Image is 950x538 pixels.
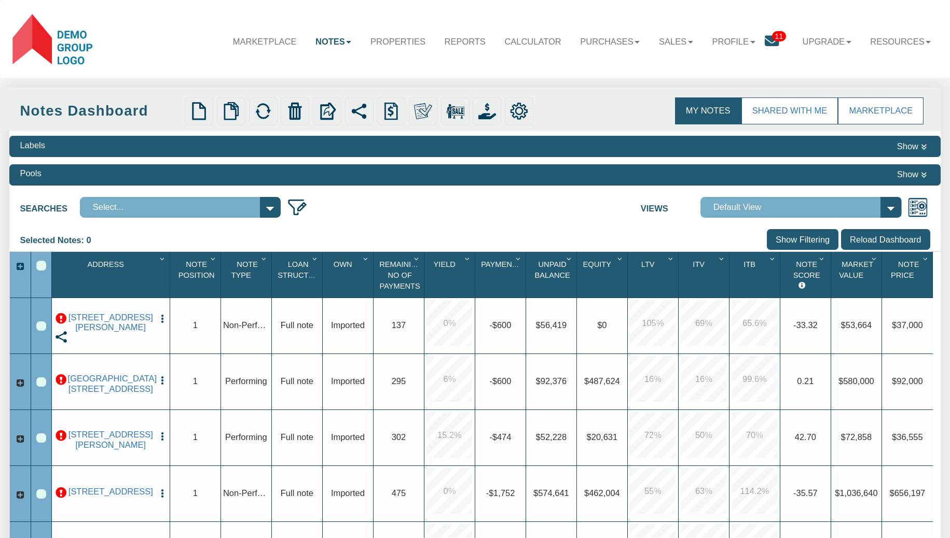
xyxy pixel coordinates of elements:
[732,412,777,458] div: 70.0
[68,487,154,497] a: 412 LOCUST PLACE, DEERFIELD, IL, 60015
[435,27,495,56] a: Reports
[225,376,267,385] span: Performing
[259,252,271,264] div: Column Menu
[172,256,220,293] div: Sort None
[703,27,765,56] a: Profile
[68,374,154,394] a: 0000 B Lafayette Ave, Baltimore, MD, 21202
[681,256,728,293] div: Itv Sort None
[486,488,515,497] span: -$1,752
[583,260,611,268] span: Equity
[630,412,676,458] div: 72.0
[528,256,576,293] div: Unpaid Balance Sort None
[579,256,627,293] div: Sort None
[10,261,30,273] div: Expand All
[579,256,627,293] div: Equity Sort None
[584,376,620,385] span: $487,624
[782,256,830,293] div: Note Score Sort None
[513,252,525,264] div: Column Menu
[817,252,830,264] div: Column Menu
[376,256,423,293] div: Sort None
[744,260,755,268] span: Itb
[793,260,820,279] span: Note Score
[426,468,472,514] div: 0.0
[287,197,308,218] img: edit_filter_icon.png
[331,320,365,329] span: Imported
[890,488,926,497] span: $656,197
[681,412,726,458] div: 50.0
[36,377,46,387] div: Row 2, Row Selection Checkbox
[223,27,306,56] a: Marketplace
[793,27,861,56] a: Upgrade
[310,252,322,264] div: Column Menu
[462,252,474,264] div: Column Menu
[772,31,786,41] span: 11
[892,432,923,441] span: $36,555
[907,197,928,218] img: views.png
[254,102,272,120] img: refresh.png
[193,376,198,385] span: 1
[331,432,365,441] span: Imported
[478,102,497,120] img: purchase_offer.png
[584,488,620,497] span: $462,004
[68,430,154,450] a: 1012 Moss St, Columbus, MS, 39701
[274,256,322,293] div: Sort None
[767,229,839,250] input: Show Filtering
[833,256,881,293] div: Market Value Sort None
[9,10,99,68] img: 577144
[839,260,873,279] span: Market Value
[717,252,728,264] div: Column Menu
[172,256,220,293] div: Note Position Sort None
[281,376,313,385] span: Full note
[331,376,365,385] span: Imported
[641,260,655,268] span: Ltv
[361,252,373,264] div: Column Menu
[54,330,67,343] img: share.svg
[157,431,168,442] img: cell-menu.png
[54,256,169,293] div: Sort None
[533,488,569,497] span: $574,641
[892,376,923,385] span: $92,000
[797,376,814,385] span: 0.21
[376,256,423,293] div: Remaining No Of Payments Sort None
[274,256,322,293] div: Loan Structure Sort None
[392,320,406,329] span: 137
[892,320,923,329] span: $37,000
[782,256,830,293] div: Sort None
[891,260,919,279] span: Note Price
[36,261,46,271] div: Select All
[861,27,941,56] a: Resources
[765,27,793,58] a: 11
[193,488,198,497] span: 1
[884,256,932,293] div: Sort None
[893,139,930,154] button: Show
[920,252,932,264] div: Column Menu
[732,300,777,346] div: 65.6
[571,27,650,56] a: Purchases
[36,321,46,331] div: Row 1, Row Selection Checkbox
[841,229,930,250] input: Reload Dashboard
[434,260,456,268] span: Yield
[841,432,872,441] span: $72,858
[630,256,678,293] div: Ltv Sort None
[681,300,726,346] div: 69.0
[157,252,169,264] div: Column Menu
[489,432,511,441] span: -$474
[536,376,567,385] span: $92,376
[587,432,618,441] span: $20,631
[414,102,432,120] img: make_own.png
[157,488,168,499] img: cell-menu.png
[193,320,198,329] span: 1
[426,256,474,293] div: Yield Sort None
[477,256,525,293] div: Payment(P&I) Sort None
[426,412,472,458] div: 15.2
[20,229,99,252] div: Selected Notes: 0
[510,102,528,120] img: settings.png
[681,468,726,514] div: 63.0
[20,139,45,152] div: Labels
[20,167,41,180] div: Pools
[615,252,627,264] div: Column Menu
[732,356,777,402] div: 99.6
[208,252,220,264] div: Column Menu
[411,252,423,264] div: Column Menu
[157,313,168,325] button: Press to open the note menu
